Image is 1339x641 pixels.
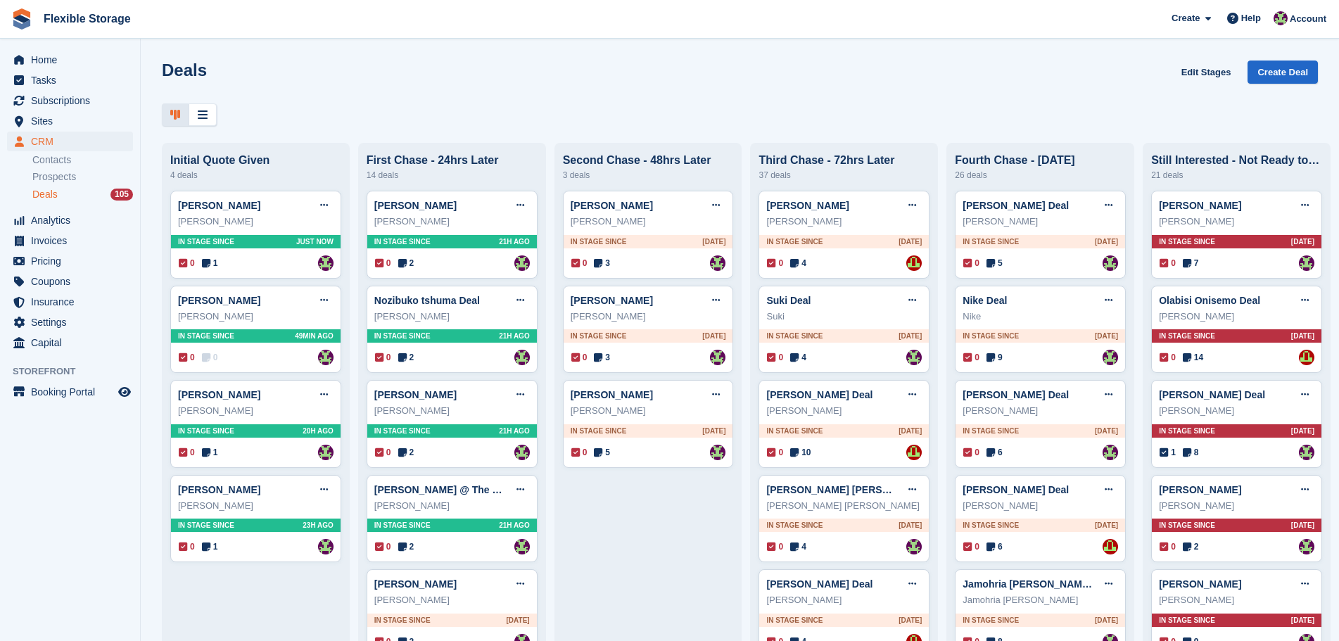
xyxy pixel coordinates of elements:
[178,520,234,531] span: In stage since
[31,272,115,291] span: Coupons
[318,350,334,365] a: Rachael Fisher
[32,170,76,184] span: Prospects
[170,154,341,167] div: Initial Quote Given
[202,351,218,364] span: 0
[1103,350,1118,365] img: Rachael Fisher
[31,312,115,332] span: Settings
[31,231,115,250] span: Invoices
[1159,236,1215,247] span: In stage since
[507,615,530,626] span: [DATE]
[1160,540,1176,553] span: 0
[710,255,725,271] img: Rachael Fisher
[766,310,922,324] div: Suki
[32,153,133,167] a: Contacts
[963,446,979,459] span: 0
[375,351,391,364] span: 0
[702,426,725,436] span: [DATE]
[1095,236,1118,247] span: [DATE]
[1159,404,1314,418] div: [PERSON_NAME]
[499,520,530,531] span: 21H AGO
[899,236,922,247] span: [DATE]
[1103,445,1118,460] a: Rachael Fisher
[178,484,260,495] a: [PERSON_NAME]
[318,255,334,271] a: Rachael Fisher
[1291,331,1314,341] span: [DATE]
[32,170,133,184] a: Prospects
[7,210,133,230] a: menu
[374,484,577,495] a: [PERSON_NAME] @ The Kingsmen Movers
[374,236,431,247] span: In stage since
[955,154,1126,167] div: Fourth Chase - [DATE]
[986,540,1003,553] span: 6
[374,499,530,513] div: [PERSON_NAME]
[318,445,334,460] a: Rachael Fisher
[162,61,207,80] h1: Deals
[514,445,530,460] a: Rachael Fisher
[179,351,195,364] span: 0
[398,446,414,459] span: 2
[375,446,391,459] span: 0
[1183,257,1199,269] span: 7
[1159,615,1215,626] span: In stage since
[1103,255,1118,271] img: Rachael Fisher
[766,499,922,513] div: [PERSON_NAME] [PERSON_NAME]
[318,539,334,554] a: Rachael Fisher
[790,540,806,553] span: 4
[906,539,922,554] img: Rachael Fisher
[31,292,115,312] span: Insurance
[899,615,922,626] span: [DATE]
[906,445,922,460] img: David Jones
[375,257,391,269] span: 0
[31,91,115,110] span: Subscriptions
[303,520,334,531] span: 23H AGO
[955,167,1126,184] div: 26 deals
[7,231,133,250] a: menu
[514,350,530,365] img: Rachael Fisher
[1291,236,1314,247] span: [DATE]
[398,540,414,553] span: 2
[367,167,538,184] div: 14 deals
[1095,426,1118,436] span: [DATE]
[790,351,806,364] span: 4
[514,539,530,554] a: Rachael Fisher
[963,389,1069,400] a: [PERSON_NAME] Deal
[170,167,341,184] div: 4 deals
[1291,426,1314,436] span: [DATE]
[31,70,115,90] span: Tasks
[1241,11,1261,25] span: Help
[38,7,137,30] a: Flexible Storage
[7,292,133,312] a: menu
[963,257,979,269] span: 0
[963,593,1118,607] div: Jamohria [PERSON_NAME]
[963,200,1069,211] a: [PERSON_NAME] Deal
[594,446,610,459] span: 5
[7,272,133,291] a: menu
[1160,351,1176,364] span: 0
[563,167,734,184] div: 3 deals
[702,331,725,341] span: [DATE]
[179,540,195,553] span: 0
[986,446,1003,459] span: 6
[1172,11,1200,25] span: Create
[1159,520,1215,531] span: In stage since
[1299,445,1314,460] img: Rachael Fisher
[7,251,133,271] a: menu
[499,331,530,341] span: 21H AGO
[1095,331,1118,341] span: [DATE]
[1290,12,1326,26] span: Account
[374,520,431,531] span: In stage since
[178,310,334,324] div: [PERSON_NAME]
[790,257,806,269] span: 4
[374,593,530,607] div: [PERSON_NAME]
[906,255,922,271] a: David Jones
[963,404,1118,418] div: [PERSON_NAME]
[571,351,588,364] span: 0
[963,331,1019,341] span: In stage since
[1299,539,1314,554] a: Rachael Fisher
[766,295,811,306] a: Suki Deal
[986,351,1003,364] span: 9
[766,615,823,626] span: In stage since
